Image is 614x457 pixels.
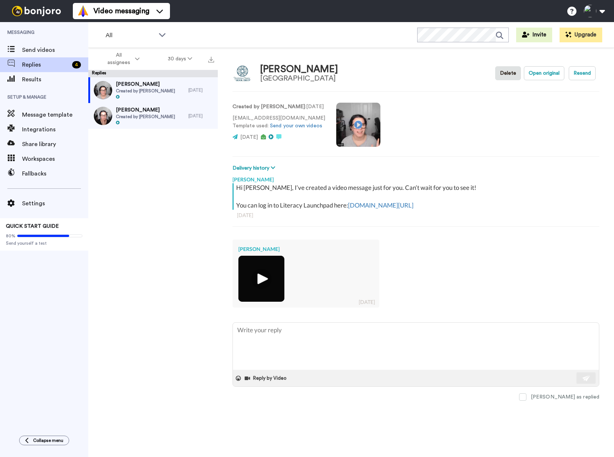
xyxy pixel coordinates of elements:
[560,28,602,42] button: Upgrade
[233,63,253,84] img: Image of Leigh
[188,113,214,119] div: [DATE]
[524,66,564,80] button: Open original
[251,269,271,289] img: ic_play_thick.png
[495,66,521,80] button: Delete
[238,256,284,302] img: c2bd52ad-2c04-4a7e-a87c-552c124b6a0c-thumb.jpg
[188,87,214,93] div: [DATE]
[240,135,258,140] span: [DATE]
[88,77,218,103] a: [PERSON_NAME]Created by [PERSON_NAME][DATE]
[348,201,414,209] a: [DOMAIN_NAME][URL]
[22,110,88,119] span: Message template
[22,169,88,178] span: Fallbacks
[569,66,596,80] button: Resend
[9,6,64,16] img: bj-logo-header-white.svg
[72,61,81,68] div: 4
[22,60,69,69] span: Replies
[22,125,88,134] span: Integrations
[233,104,305,109] strong: Created by [PERSON_NAME]
[238,245,373,253] div: [PERSON_NAME]
[104,52,134,66] span: All assignees
[93,6,149,16] span: Video messaging
[22,155,88,163] span: Workspaces
[233,114,325,130] p: [EMAIL_ADDRESS][DOMAIN_NAME] Template used:
[22,199,88,208] span: Settings
[244,373,289,384] button: Reply by Video
[237,212,595,219] div: [DATE]
[531,393,599,401] div: [PERSON_NAME] as replied
[154,52,206,65] button: 30 days
[236,183,597,210] div: Hi [PERSON_NAME], I’ve created a video message just for you. Can’t wait for you to see it! You ca...
[33,437,63,443] span: Collapse menu
[270,123,322,128] a: Send your own videos
[233,103,325,111] p: : [DATE]
[6,224,59,229] span: QUICK START GUIDE
[260,64,338,75] div: [PERSON_NAME]
[88,103,218,129] a: [PERSON_NAME]Created by [PERSON_NAME][DATE]
[22,140,88,149] span: Share library
[94,107,112,125] img: 7b064b66-a950-434e-9bff-8098e86296cd-thumb.jpg
[260,74,338,82] div: [GEOGRAPHIC_DATA]
[116,81,175,88] span: [PERSON_NAME]
[116,88,175,94] span: Created by [PERSON_NAME]
[88,70,218,77] div: Replies
[90,49,154,69] button: All assignees
[6,240,82,246] span: Send yourself a test
[516,28,552,42] button: Invite
[22,75,88,84] span: Results
[116,106,175,114] span: [PERSON_NAME]
[77,5,89,17] img: vm-color.svg
[233,172,599,183] div: [PERSON_NAME]
[22,46,88,54] span: Send videos
[116,114,175,120] span: Created by [PERSON_NAME]
[208,57,214,63] img: export.svg
[106,31,155,40] span: All
[94,81,112,99] img: e2005f8c-3abb-4081-9d97-6e528a48ac50-thumb.jpg
[206,53,216,64] button: Export all results that match these filters now.
[582,375,590,381] img: send-white.svg
[19,436,69,445] button: Collapse menu
[359,298,375,306] div: [DATE]
[233,164,277,172] button: Delivery history
[6,233,15,239] span: 80%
